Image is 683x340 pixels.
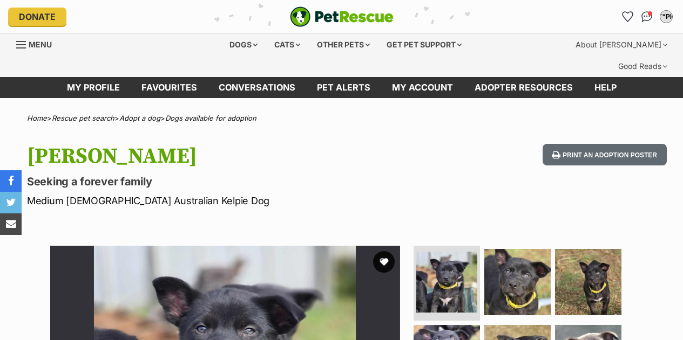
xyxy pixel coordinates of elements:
a: Pet alerts [306,77,381,98]
a: PetRescue [290,6,394,27]
div: Other pets [309,34,377,55]
p: Medium [DEMOGRAPHIC_DATA] Australian Kelpie Dog [27,193,417,208]
img: Photo of Otto [555,249,621,315]
img: Photo of Otto [484,249,551,315]
ul: Account quick links [619,8,675,25]
a: Menu [16,34,59,53]
a: Help [584,77,627,98]
div: Cats [267,34,308,55]
button: My account [658,8,675,25]
img: Photo of Otto [416,252,477,313]
a: Dogs available for adoption [165,114,256,122]
a: My account [381,77,464,98]
a: Adopter resources [464,77,584,98]
div: Good Reads [611,55,675,77]
div: T“PP [661,11,672,22]
a: Home [27,114,47,122]
a: Conversations [638,8,655,25]
div: Dogs [222,34,265,55]
img: chat-41dd97257d64d25036548639549fe6c8038ab92f7586957e7f3b1b290dea8141.svg [641,11,653,22]
button: Print an adoption poster [543,144,667,166]
button: favourite [373,251,395,273]
img: logo-e224e6f780fb5917bec1dbf3a21bbac754714ae5b6737aabdf751b685950b380.svg [290,6,394,27]
span: Menu [29,40,52,49]
a: Favourites [619,8,636,25]
a: conversations [208,77,306,98]
div: About [PERSON_NAME] [568,34,675,55]
a: My profile [56,77,131,98]
h1: [PERSON_NAME] [27,144,417,169]
a: Donate [8,8,66,26]
p: Seeking a forever family [27,174,417,189]
a: Rescue pet search [52,114,114,122]
a: Favourites [131,77,208,98]
div: Get pet support [379,34,469,55]
a: Adopt a dog [119,114,160,122]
